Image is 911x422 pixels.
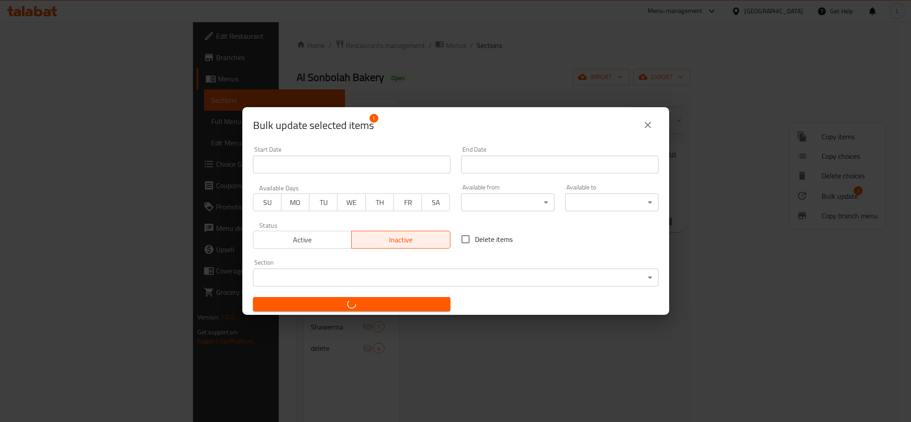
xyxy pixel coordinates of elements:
[355,233,447,246] span: Inactive
[637,114,658,136] button: close
[337,193,365,211] button: WE
[341,196,362,209] span: WE
[313,196,334,209] span: TU
[257,233,349,246] span: Active
[369,196,390,209] span: TH
[393,193,422,211] button: FR
[421,193,450,211] button: SA
[351,231,450,249] button: Inactive
[369,114,378,123] span: 1
[253,231,352,249] button: Active
[475,234,513,245] span: Delete items
[425,196,446,209] span: SA
[461,193,554,211] div: ​
[285,196,306,209] span: MO
[309,193,337,211] button: TU
[565,193,658,211] div: ​
[253,269,658,286] div: ​
[281,193,309,211] button: MO
[253,193,281,211] button: SU
[365,193,394,211] button: TH
[253,118,374,133] span: Bulk update selected items
[397,196,418,209] span: FR
[257,196,278,209] span: SU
